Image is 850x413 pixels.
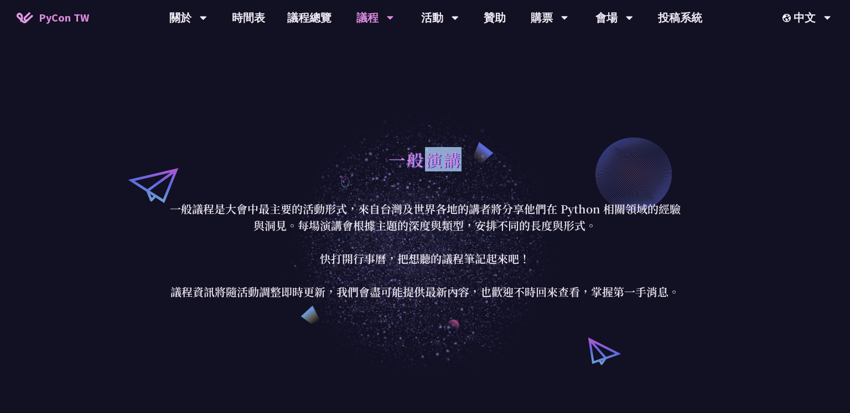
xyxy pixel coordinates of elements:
[39,9,89,26] span: PyCon TW
[6,4,100,32] a: PyCon TW
[782,14,794,22] img: Locale Icon
[17,12,33,23] img: Home icon of PyCon TW 2025
[168,201,682,300] p: 一般議程是大會中最主要的活動形式，來自台灣及世界各地的講者將分享他們在 Python 相關領域的經驗與洞見。每場演講會根據主題的深度與類型，安排不同的長度與形式。 快打開行事曆，把想聽的議程筆記...
[388,143,462,176] h1: 一般演講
